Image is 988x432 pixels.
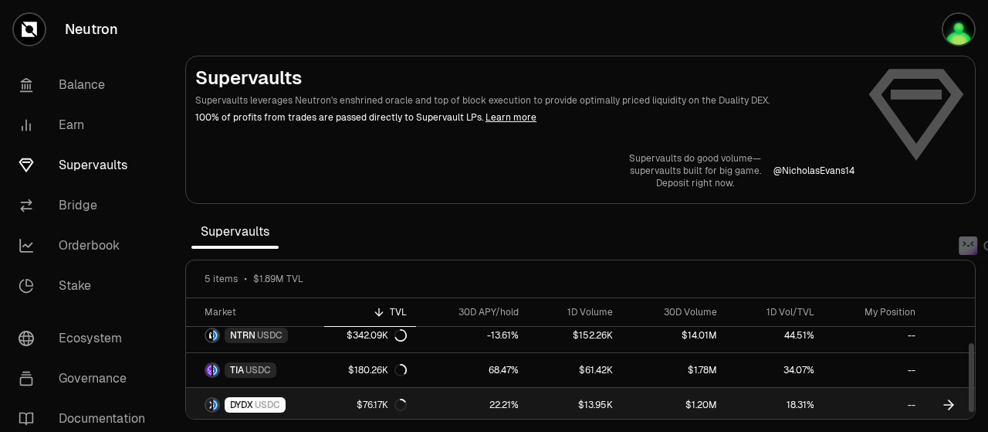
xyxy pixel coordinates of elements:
a: @NicholasEvans14 [773,165,854,177]
a: -- [824,388,925,422]
a: $342.09K [324,318,416,352]
a: Orderbook [6,226,167,266]
a: DYDX LogoUSDC LogoDYDXUSDC [186,388,324,422]
a: 22.21% [416,388,528,422]
span: NTRN [230,329,255,342]
a: $180.26K [324,353,416,387]
div: $342.09K [347,329,407,342]
a: Ecosystem [6,318,167,359]
span: $1.89M TVL [253,273,303,285]
a: NTRN LogoUSDC LogoNTRNUSDC [186,318,324,352]
a: TIA LogoUSDC LogoTIAUSDC [186,353,324,387]
div: Market [205,306,315,318]
a: -- [824,318,925,352]
a: 68.47% [416,353,528,387]
div: 30D Volume [631,306,716,318]
a: $1.20M [622,388,726,422]
div: $76.17K [357,399,407,411]
img: TIA Logo [206,364,211,376]
img: USDC Logo [213,329,218,342]
p: @ NicholasEvans14 [773,165,854,177]
a: Earn [6,105,167,145]
p: Deposit right now. [629,177,761,189]
a: -13.61% [416,318,528,352]
a: 34.07% [726,353,824,387]
div: 1D Volume [537,306,614,318]
a: Governance [6,359,167,399]
span: 5 items [205,273,238,285]
p: supervaults built for big game. [629,165,761,177]
a: $1.78M [622,353,726,387]
div: 30D APY/hold [425,306,519,318]
div: TVL [333,306,407,318]
span: Supervaults [191,216,279,247]
a: $14.01M [622,318,726,352]
p: Supervaults do good volume— [629,152,761,165]
span: USDC [245,364,271,376]
a: -- [824,353,925,387]
img: USDC Logo [213,399,218,411]
div: $180.26K [348,364,407,376]
img: NTRN Logo [206,329,211,342]
img: USDC Logo [213,364,218,376]
a: 44.51% [726,318,824,352]
p: Supervaults leverages Neutron's enshrined oracle and top of block execution to provide optimally ... [195,94,854,107]
img: Kycka wallet [943,14,974,45]
a: $61.42K [528,353,623,387]
div: 1D Vol/TVL [736,306,814,318]
a: $76.17K [324,388,416,422]
span: TIA [230,364,244,376]
span: USDC [257,329,283,342]
a: Supervaults do good volume—supervaults built for big game.Deposit right now. [629,152,761,189]
a: Supervaults [6,145,167,185]
h2: Supervaults [195,66,854,90]
img: DYDX Logo [206,399,211,411]
span: USDC [255,399,280,411]
a: Learn more [486,111,536,124]
a: $13.95K [528,388,623,422]
div: My Position [833,306,915,318]
a: Stake [6,266,167,306]
a: Bridge [6,185,167,226]
span: DYDX [230,399,253,411]
a: 18.31% [726,388,824,422]
a: Balance [6,65,167,105]
a: $152.26K [528,318,623,352]
p: 100% of profits from trades are passed directly to Supervault LPs. [195,111,854,124]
